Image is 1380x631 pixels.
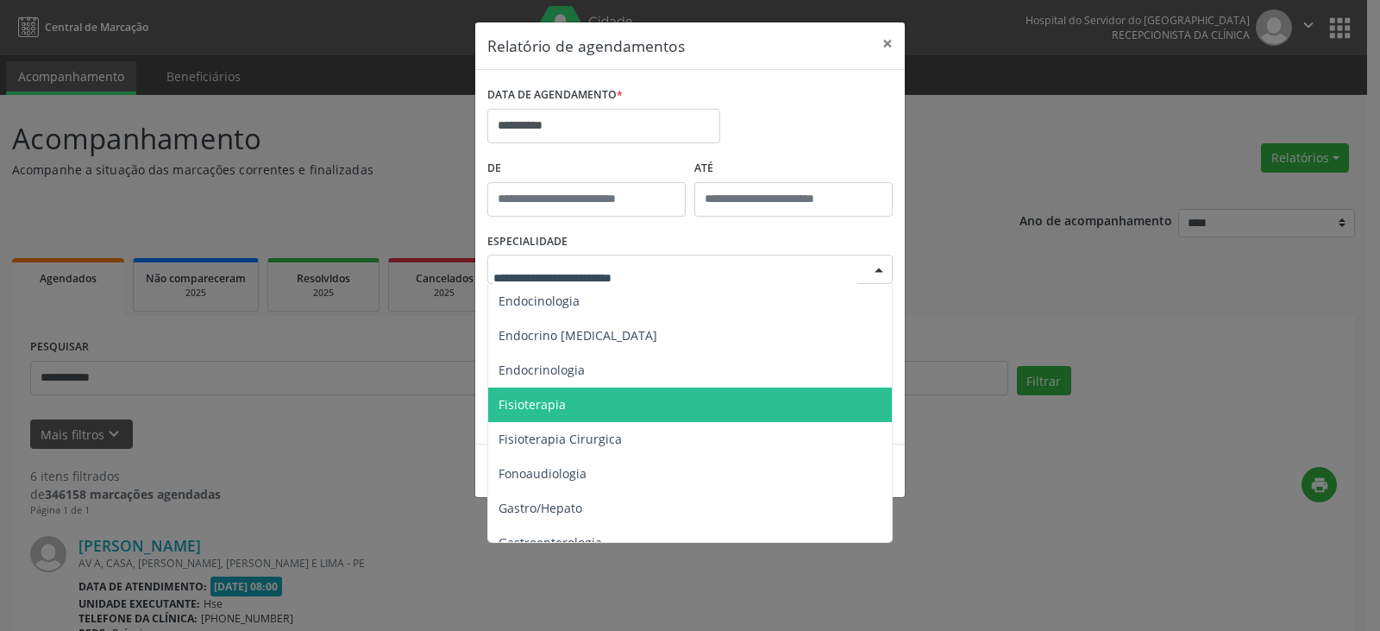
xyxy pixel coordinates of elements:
span: Fonoaudiologia [499,465,586,482]
h5: Relatório de agendamentos [487,35,685,57]
span: Gastro/Hepato [499,500,582,516]
span: Endocinologia [499,293,580,309]
span: Endocrino [MEDICAL_DATA] [499,327,657,344]
span: Gastroenterologia [499,534,602,551]
label: ATÉ [694,155,893,182]
button: Close [870,22,905,65]
label: ESPECIALIDADE [487,229,568,256]
span: Fisioterapia [499,396,566,413]
label: De [487,155,686,182]
span: Endocrinologia [499,362,585,378]
label: DATA DE AGENDAMENTO [487,82,623,109]
span: Fisioterapia Cirurgica [499,431,622,447]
